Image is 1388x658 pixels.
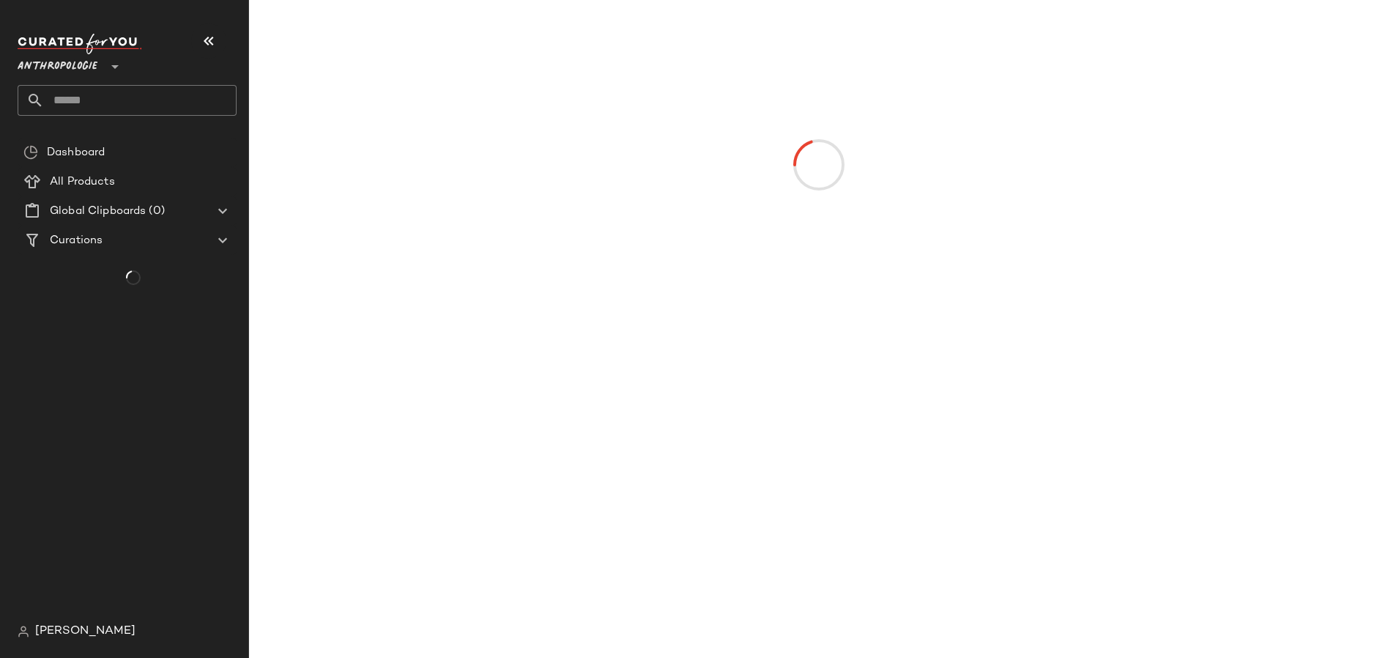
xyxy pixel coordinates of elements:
span: [PERSON_NAME] [35,623,136,640]
span: Global Clipboards [50,203,146,220]
span: Anthropologie [18,50,97,76]
span: Curations [50,232,103,249]
span: All Products [50,174,115,191]
img: cfy_white_logo.C9jOOHJF.svg [18,34,142,54]
span: Dashboard [47,144,105,161]
img: svg%3e [18,626,29,637]
span: (0) [146,203,164,220]
img: svg%3e [23,145,38,160]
